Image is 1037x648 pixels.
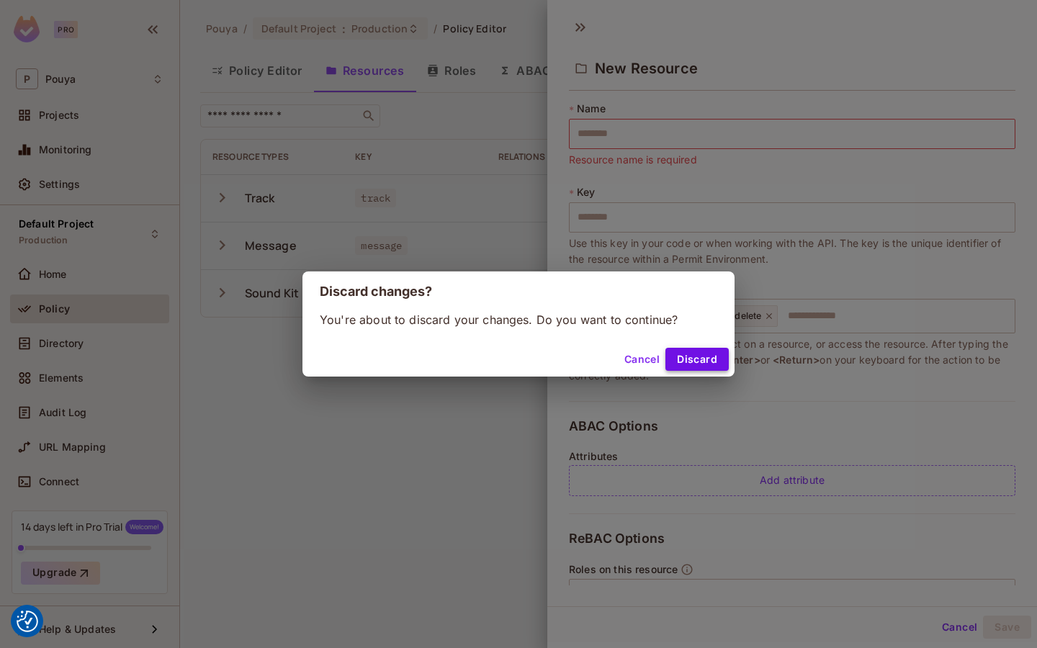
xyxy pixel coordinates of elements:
[17,611,38,632] img: Revisit consent button
[320,312,717,328] p: You're about to discard your changes. Do you want to continue?
[665,348,729,371] button: Discard
[619,348,665,371] button: Cancel
[302,271,735,312] h2: Discard changes?
[17,611,38,632] button: Consent Preferences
